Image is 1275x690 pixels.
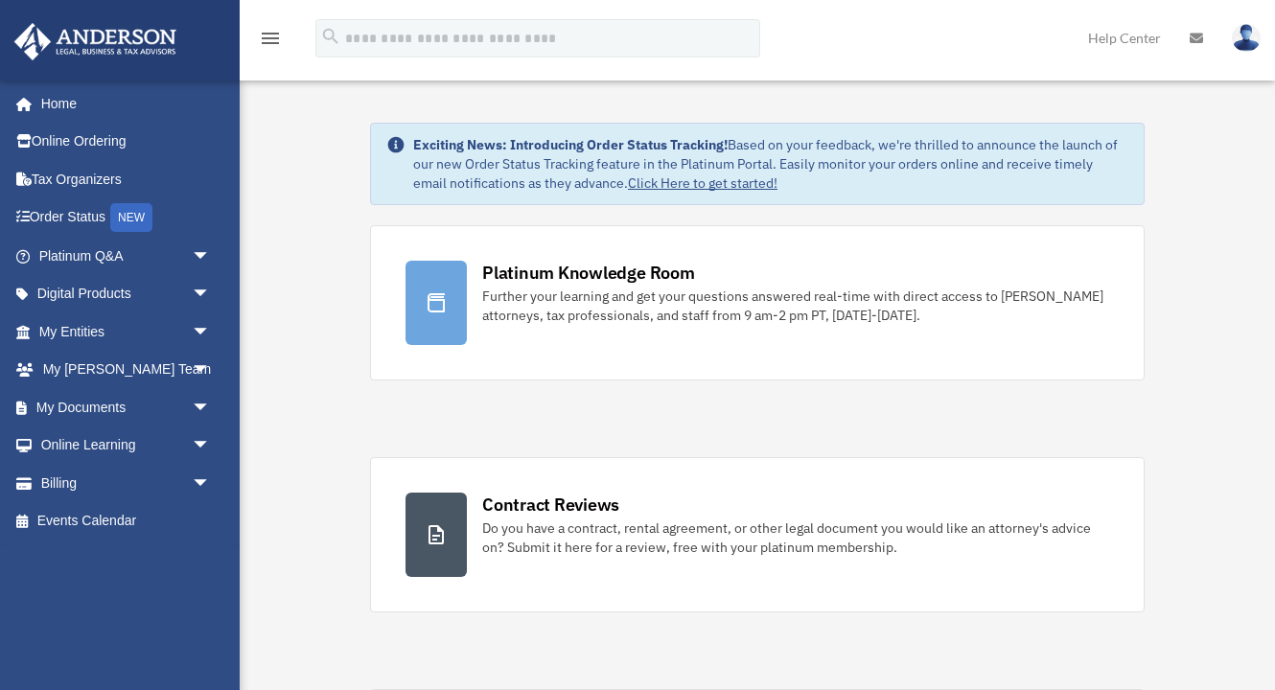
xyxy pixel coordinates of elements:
[13,426,240,465] a: Online Learningarrow_drop_down
[413,136,728,153] strong: Exciting News: Introducing Order Status Tracking!
[13,275,240,313] a: Digital Productsarrow_drop_down
[13,198,240,238] a: Order StatusNEW
[192,237,230,276] span: arrow_drop_down
[192,351,230,390] span: arrow_drop_down
[320,26,341,47] i: search
[13,388,240,426] a: My Documentsarrow_drop_down
[482,518,1109,557] div: Do you have a contract, rental agreement, or other legal document you would like an attorney's ad...
[9,23,182,60] img: Anderson Advisors Platinum Portal
[370,225,1145,380] a: Platinum Knowledge Room Further your learning and get your questions answered real-time with dire...
[110,203,152,232] div: NEW
[413,135,1128,193] div: Based on your feedback, we're thrilled to announce the launch of our new Order Status Tracking fe...
[13,351,240,389] a: My [PERSON_NAME] Teamarrow_drop_down
[192,275,230,314] span: arrow_drop_down
[370,457,1145,612] a: Contract Reviews Do you have a contract, rental agreement, or other legal document you would like...
[13,123,240,161] a: Online Ordering
[13,160,240,198] a: Tax Organizers
[482,493,619,517] div: Contract Reviews
[192,312,230,352] span: arrow_drop_down
[13,237,240,275] a: Platinum Q&Aarrow_drop_down
[1232,24,1261,52] img: User Pic
[482,261,695,285] div: Platinum Knowledge Room
[259,34,282,50] a: menu
[192,464,230,503] span: arrow_drop_down
[13,84,230,123] a: Home
[482,287,1109,325] div: Further your learning and get your questions answered real-time with direct access to [PERSON_NAM...
[628,174,777,192] a: Click Here to get started!
[13,502,240,540] a: Events Calendar
[192,388,230,427] span: arrow_drop_down
[13,312,240,351] a: My Entitiesarrow_drop_down
[259,27,282,50] i: menu
[13,464,240,502] a: Billingarrow_drop_down
[192,426,230,466] span: arrow_drop_down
